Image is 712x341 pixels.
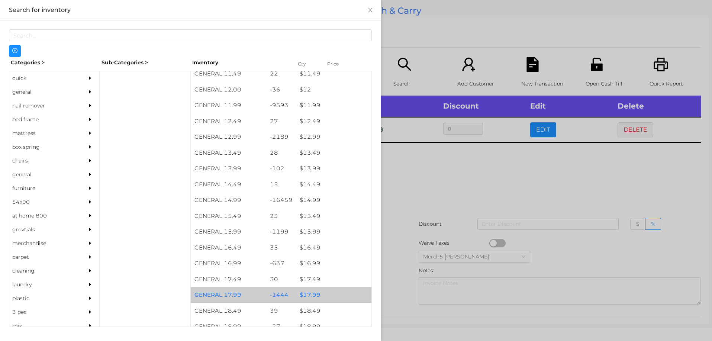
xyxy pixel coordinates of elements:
[87,323,93,328] i: icon: caret-right
[266,129,296,145] div: -2189
[266,82,296,98] div: -36
[87,227,93,232] i: icon: caret-right
[9,113,77,126] div: bed frame
[266,319,296,335] div: -27
[100,57,190,68] div: Sub-Categories >
[266,192,296,208] div: -16459
[191,97,266,113] div: GENERAL 11.99
[87,103,93,108] i: icon: caret-right
[296,271,371,287] div: $ 17.49
[87,213,93,218] i: icon: caret-right
[266,161,296,177] div: -102
[296,255,371,271] div: $ 16.99
[191,208,266,224] div: GENERAL 15.49
[87,89,93,94] i: icon: caret-right
[9,29,372,41] input: Search...
[87,186,93,191] i: icon: caret-right
[266,255,296,271] div: -637
[87,268,93,273] i: icon: caret-right
[191,66,266,82] div: GENERAL 11.49
[296,319,371,335] div: $ 18.99
[191,145,266,161] div: GENERAL 13.49
[296,161,371,177] div: $ 13.99
[9,305,77,319] div: 3 pec
[191,113,266,129] div: GENERAL 12.49
[191,287,266,303] div: GENERAL 17.99
[9,71,77,85] div: quick
[266,97,296,113] div: -9593
[191,161,266,177] div: GENERAL 13.99
[296,287,371,303] div: $ 17.99
[325,59,355,69] div: Price
[9,250,77,264] div: carpet
[87,241,93,246] i: icon: caret-right
[191,271,266,287] div: GENERAL 17.49
[191,177,266,193] div: GENERAL 14.49
[296,303,371,319] div: $ 18.49
[266,224,296,240] div: -1199
[266,287,296,303] div: -1444
[296,208,371,224] div: $ 15.49
[191,129,266,145] div: GENERAL 12.99
[191,82,266,98] div: GENERAL 12.00
[9,264,77,278] div: cleaning
[266,113,296,129] div: 27
[9,126,77,140] div: mattress
[87,254,93,260] i: icon: caret-right
[9,319,77,333] div: mix
[9,6,372,14] div: Search for inventory
[266,177,296,193] div: 15
[87,144,93,149] i: icon: caret-right
[266,145,296,161] div: 28
[9,168,77,181] div: general
[296,59,318,69] div: Qty
[296,145,371,161] div: $ 13.49
[266,66,296,82] div: 22
[191,192,266,208] div: GENERAL 14.99
[191,319,266,335] div: GENERAL 18.99
[296,82,371,98] div: $ 12
[9,195,77,209] div: 54x90
[9,45,21,57] button: icon: plus-circle
[296,192,371,208] div: $ 14.99
[87,282,93,287] i: icon: caret-right
[266,208,296,224] div: 23
[9,154,77,168] div: chairs
[266,303,296,319] div: 39
[191,224,266,240] div: GENERAL 15.99
[9,278,77,292] div: laundry
[9,140,77,154] div: box spring
[191,240,266,256] div: GENERAL 16.49
[87,199,93,205] i: icon: caret-right
[9,209,77,223] div: at home 800
[192,59,289,67] div: Inventory
[296,97,371,113] div: $ 11.99
[87,75,93,81] i: icon: caret-right
[266,240,296,256] div: 35
[87,172,93,177] i: icon: caret-right
[87,309,93,315] i: icon: caret-right
[266,271,296,287] div: 30
[87,117,93,122] i: icon: caret-right
[9,57,100,68] div: Categories >
[9,223,77,237] div: grovtials
[296,177,371,193] div: $ 14.49
[367,7,373,13] i: icon: close
[296,224,371,240] div: $ 15.99
[87,158,93,163] i: icon: caret-right
[296,129,371,145] div: $ 12.99
[296,240,371,256] div: $ 16.49
[191,255,266,271] div: GENERAL 16.99
[191,303,266,319] div: GENERAL 18.49
[296,66,371,82] div: $ 11.49
[87,131,93,136] i: icon: caret-right
[87,296,93,301] i: icon: caret-right
[9,292,77,305] div: plastic
[9,237,77,250] div: merchandise
[9,181,77,195] div: furniture
[9,99,77,113] div: nail remover
[296,113,371,129] div: $ 12.49
[9,85,77,99] div: general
